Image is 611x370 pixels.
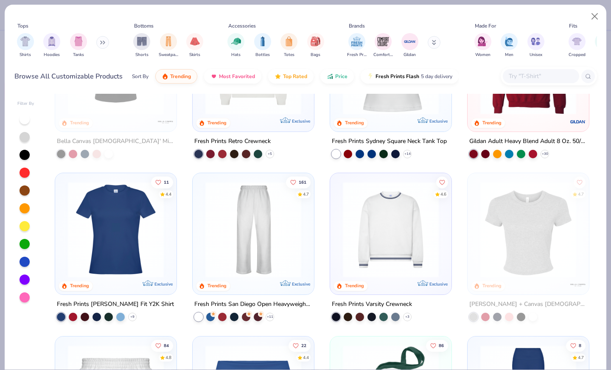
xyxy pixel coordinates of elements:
[443,182,547,277] img: b6dde052-8961-424d-8094-bd09ce92eca4
[335,73,348,80] span: Price
[501,33,518,58] div: filter for Men
[17,33,34,58] div: filter for Shirts
[303,354,309,361] div: 4.4
[162,73,168,80] img: trending.gif
[530,52,542,58] span: Unisex
[268,151,272,156] span: + 5
[566,339,586,351] button: Like
[17,101,34,107] div: Filter By
[332,299,412,310] div: Fresh Prints Varsity Crewneck
[469,299,587,310] div: [PERSON_NAME] + Canvas [DEMOGRAPHIC_DATA]' Micro Ribbed Baby Tee
[367,73,374,80] img: flash.gif
[204,69,261,84] button: Most Favorited
[289,339,311,351] button: Like
[280,33,297,58] button: filter button
[159,33,178,58] button: filter button
[292,281,310,287] span: Exclusive
[70,33,87,58] div: filter for Tanks
[155,69,197,84] button: Trending
[219,73,255,80] span: Most Favorited
[43,33,60,58] div: filter for Hoodies
[201,182,305,277] img: df5250ff-6f61-4206-a12c-24931b20f13c
[135,52,149,58] span: Shorts
[504,36,514,46] img: Men Image
[574,177,586,188] button: Like
[439,343,444,348] span: 86
[311,52,320,58] span: Bags
[73,52,84,58] span: Tanks
[284,52,294,58] span: Totes
[474,33,491,58] button: filter button
[151,339,174,351] button: Like
[201,18,305,114] img: 3abb6cdb-110e-4e18-92a0-dbcd4e53f056
[267,314,273,320] span: + 11
[501,33,518,58] button: filter button
[231,36,241,46] img: Hats Image
[305,18,410,114] img: 230d1666-f904-4a08-b6b8-0d22bf50156f
[505,52,513,58] span: Men
[43,33,60,58] button: filter button
[286,177,311,188] button: Like
[474,33,491,58] div: filter for Women
[166,191,172,198] div: 4.4
[469,136,587,146] div: Gildan Adult Heavy Blend Adult 8 Oz. 50/50 Fleece Crew
[254,33,271,58] button: filter button
[164,36,173,46] img: Sweatpants Image
[74,36,83,46] img: Tanks Image
[527,33,544,58] button: filter button
[57,136,175,146] div: Bella Canvas [DEMOGRAPHIC_DATA]' Micro Ribbed Scoop Tank
[186,33,203,58] div: filter for Skirts
[443,18,547,114] img: 63ed7c8a-03b3-4701-9f69-be4b1adc9c5f
[440,191,446,198] div: 4.6
[569,52,586,58] span: Cropped
[569,276,586,293] img: Bella + Canvas logo
[194,136,271,146] div: Fresh Prints Retro Crewneck
[228,22,256,30] div: Accessories
[159,52,178,58] span: Sweatpants
[299,180,306,185] span: 161
[130,314,135,320] span: + 9
[275,73,281,80] img: TopRated.gif
[347,33,367,58] div: filter for Fresh Prints
[373,33,393,58] div: filter for Comfort Colors
[569,33,586,58] div: filter for Cropped
[133,33,150,58] div: filter for Shorts
[311,36,320,46] img: Bags Image
[133,33,150,58] button: filter button
[376,73,419,80] span: Fresh Prints Flash
[268,69,314,84] button: Top Rated
[572,36,582,46] img: Cropped Image
[332,136,447,146] div: Fresh Prints Sydney Square Neck Tank Top
[227,33,244,58] button: filter button
[578,354,584,361] div: 4.7
[227,33,244,58] div: filter for Hats
[164,343,169,348] span: 84
[64,18,168,114] img: 8af284bf-0d00-45ea-9003-ce4b9a3194ad
[579,343,581,348] span: 8
[17,22,28,30] div: Tops
[307,33,324,58] button: filter button
[339,18,443,114] img: 94a2aa95-cd2b-4983-969b-ecd512716e9a
[166,354,172,361] div: 4.8
[429,281,448,287] span: Exclusive
[569,22,577,30] div: Fits
[587,8,603,25] button: Close
[373,52,393,58] span: Comfort Colors
[347,52,367,58] span: Fresh Prints
[578,191,584,198] div: 4.7
[284,36,294,46] img: Totes Image
[134,22,154,30] div: Bottoms
[194,299,312,310] div: Fresh Prints San Diego Open Heavyweight Sweatpants
[280,33,297,58] div: filter for Totes
[475,22,496,30] div: Made For
[350,35,363,48] img: Fresh Prints Image
[44,52,60,58] span: Hoodies
[429,118,448,123] span: Exclusive
[401,33,418,58] button: filter button
[164,180,169,185] span: 11
[301,343,306,348] span: 22
[361,69,459,84] button: Fresh Prints Flash5 day delivery
[476,182,580,277] img: aa15adeb-cc10-480b-b531-6e6e449d5067
[159,33,178,58] div: filter for Sweatpants
[303,191,309,198] div: 4.7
